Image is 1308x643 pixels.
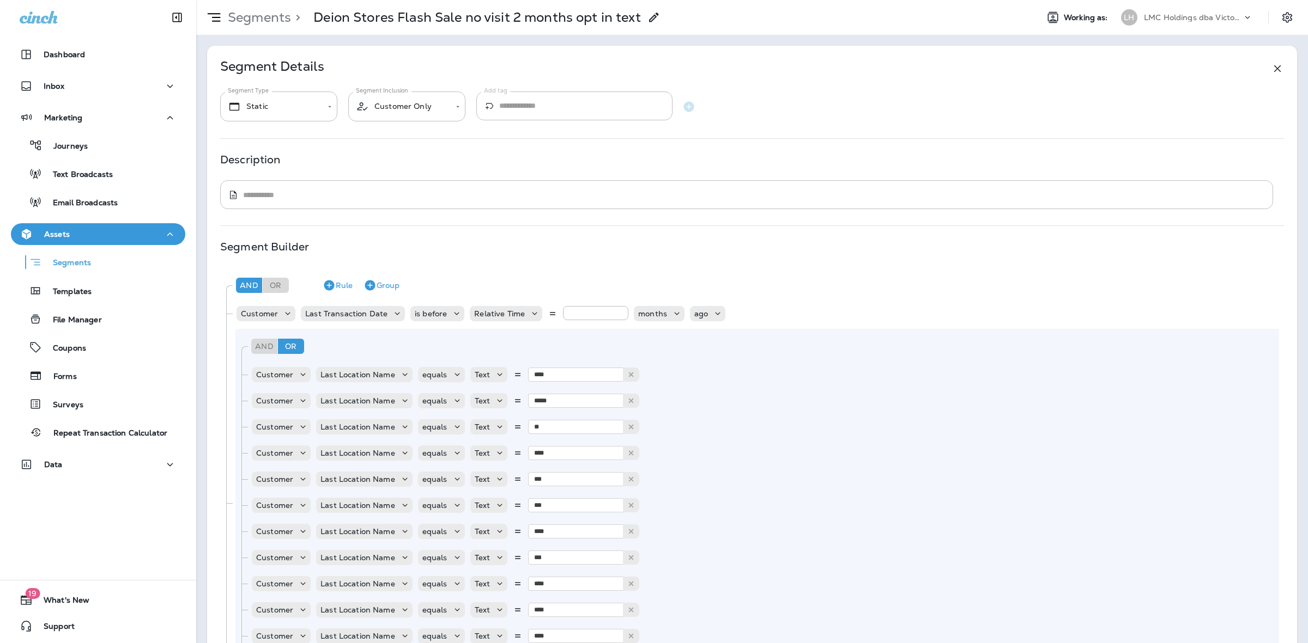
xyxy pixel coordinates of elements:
p: Segments [42,258,91,269]
button: 19What's New [11,589,185,611]
button: Assets [11,223,185,245]
p: Last Location Name [320,475,395,483]
p: Forms [43,372,77,382]
p: Data [44,460,63,469]
p: Last Location Name [320,553,395,562]
p: Text Broadcasts [42,170,113,180]
p: Text [475,422,491,431]
p: Customer [256,605,293,614]
div: LH [1121,9,1137,26]
p: LMC Holdings dba Victory Lane Quick Oil Change [1144,13,1242,22]
p: Deion Stores Flash Sale no visit 2 months opt in text [313,9,640,26]
button: Rule [318,277,357,294]
p: Last Location Name [320,501,395,510]
p: equals [422,449,447,457]
p: Description [220,155,281,164]
p: Inbox [44,82,64,90]
p: Segment Builder [220,242,309,251]
p: Last Location Name [320,370,395,379]
p: Last Location Name [320,579,395,588]
p: equals [422,579,447,588]
button: Repeat Transaction Calculator [11,421,185,444]
p: Text [475,527,491,536]
p: Customer [256,475,293,483]
div: And [236,278,262,293]
div: Or [263,278,289,293]
div: Or [278,339,304,354]
p: equals [422,632,447,640]
p: equals [422,422,447,431]
div: Customer Only [356,100,448,113]
p: equals [422,475,447,483]
p: Customer [256,527,293,536]
button: Marketing [11,107,185,128]
button: Segments [11,250,185,274]
button: Group [359,277,404,294]
p: Segment Details [220,62,324,75]
p: Templates [42,287,92,297]
p: Customer [256,501,293,510]
p: File Manager [42,315,102,326]
div: And [251,339,277,354]
p: Customer [256,449,293,457]
p: Text [475,605,491,614]
p: Customer [256,553,293,562]
p: months [638,309,667,318]
p: Last Location Name [320,527,395,536]
p: Text [475,370,491,379]
button: Email Broadcasts [11,191,185,213]
p: equals [422,396,447,405]
p: Email Broadcasts [42,198,118,209]
p: equals [422,370,447,379]
p: Dashboard [44,50,85,59]
p: ago [694,309,708,318]
button: Collapse Sidebar [162,7,192,28]
p: Last Location Name [320,396,395,405]
p: Customer [256,396,293,405]
p: Repeat Transaction Calculator [43,428,167,439]
button: Journeys [11,134,185,157]
button: Text Broadcasts [11,162,185,185]
span: Support [33,622,75,635]
p: equals [422,605,447,614]
p: is before [415,309,447,318]
p: Last Transaction Date [305,309,387,318]
p: Assets [44,230,70,238]
p: Text [475,553,491,562]
p: equals [422,501,447,510]
p: Text [475,475,491,483]
label: Segment Type [228,87,269,95]
p: Relative Time [474,309,525,318]
p: Last Location Name [320,605,395,614]
p: Marketing [44,113,82,122]
button: Dashboard [11,44,185,65]
p: equals [422,527,447,536]
p: Last Location Name [320,632,395,640]
p: Coupons [42,344,86,354]
p: Customer [256,632,293,640]
p: Customer [241,309,278,318]
p: Last Location Name [320,449,395,457]
p: Text [475,632,491,640]
label: Segment Inclusion [356,87,408,95]
p: Text [475,501,491,510]
button: Support [11,615,185,637]
p: Text [475,579,491,588]
button: Inbox [11,75,185,97]
button: Surveys [11,393,185,415]
label: Add tag [484,87,507,95]
p: Journeys [43,142,88,152]
button: Data [11,454,185,475]
p: Text [475,396,491,405]
p: equals [422,553,447,562]
button: Forms [11,364,185,387]
button: Templates [11,279,185,302]
p: Customer [256,370,293,379]
button: Coupons [11,336,185,359]
p: Last Location Name [320,422,395,431]
p: Surveys [42,400,83,411]
span: What's New [33,596,89,609]
button: File Manager [11,308,185,330]
p: Text [475,449,491,457]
